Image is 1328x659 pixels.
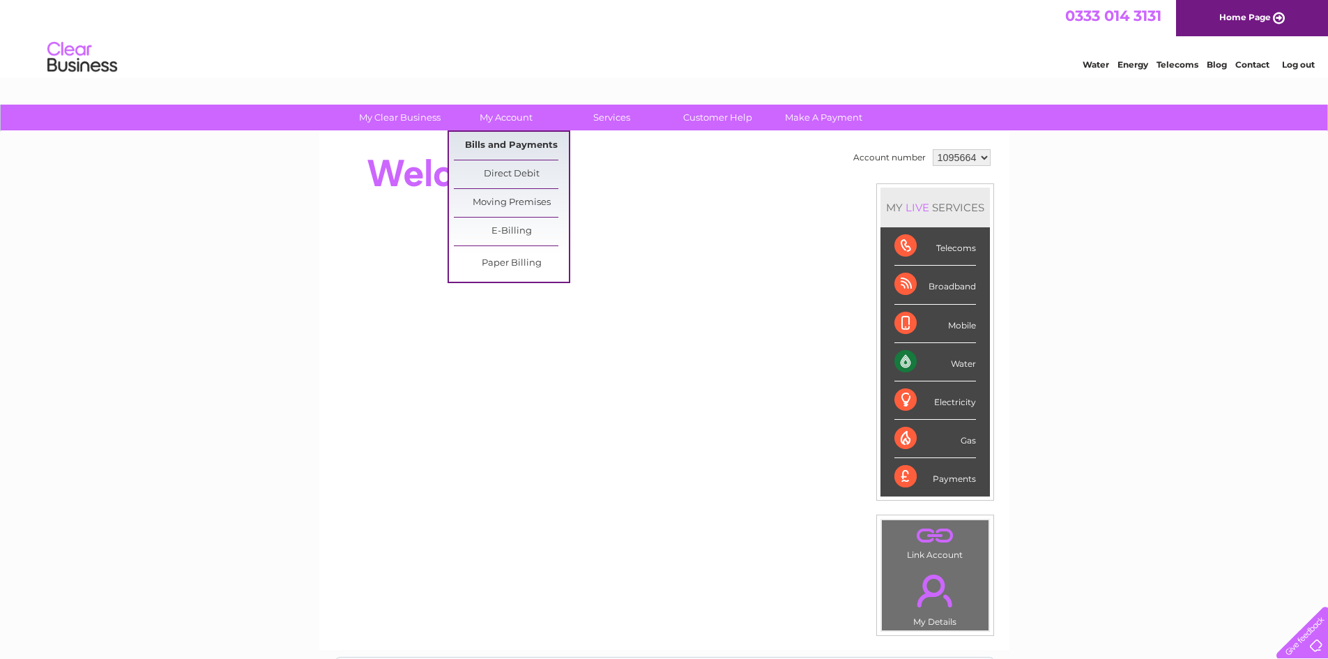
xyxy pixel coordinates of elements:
[448,105,563,130] a: My Account
[335,8,994,68] div: Clear Business is a trading name of Verastar Limited (registered in [GEOGRAPHIC_DATA] No. 3667643...
[660,105,775,130] a: Customer Help
[454,160,569,188] a: Direct Debit
[880,188,990,227] div: MY SERVICES
[850,146,929,169] td: Account number
[1065,7,1161,24] a: 0333 014 3131
[1207,59,1227,70] a: Blog
[554,105,669,130] a: Services
[881,520,989,563] td: Link Account
[885,566,985,615] a: .
[894,458,976,496] div: Payments
[903,201,932,214] div: LIVE
[454,132,569,160] a: Bills and Payments
[881,563,989,631] td: My Details
[1117,59,1148,70] a: Energy
[47,36,118,79] img: logo.png
[1083,59,1109,70] a: Water
[454,189,569,217] a: Moving Premises
[454,250,569,278] a: Paper Billing
[894,381,976,420] div: Electricity
[894,305,976,343] div: Mobile
[894,266,976,304] div: Broadband
[342,105,457,130] a: My Clear Business
[1282,59,1315,70] a: Log out
[894,420,976,458] div: Gas
[1157,59,1198,70] a: Telecoms
[885,524,985,548] a: .
[1235,59,1269,70] a: Contact
[454,218,569,245] a: E-Billing
[894,343,976,381] div: Water
[894,227,976,266] div: Telecoms
[766,105,881,130] a: Make A Payment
